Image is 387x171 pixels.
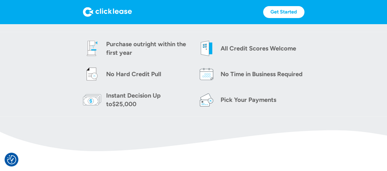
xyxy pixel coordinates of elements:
[221,70,303,78] div: No Time in Business Required
[221,44,296,53] div: All Credit Scores Welcome
[197,65,216,83] img: calendar icon
[112,100,136,108] div: $25,000
[263,6,304,18] a: Get Started
[83,7,132,17] img: Logo
[106,92,161,108] div: Instant Decision Up to
[83,91,101,109] img: money icon
[83,39,101,58] img: drill press icon
[7,155,16,164] img: Revisit consent button
[221,95,276,104] div: Pick Your Payments
[197,91,216,109] img: card icon
[197,39,216,58] img: welcome icon
[106,70,161,78] div: No Hard Credit Pull
[106,40,190,57] div: Purchase outright within the first year
[83,65,101,83] img: credit icon
[7,155,16,164] button: Consent Preferences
